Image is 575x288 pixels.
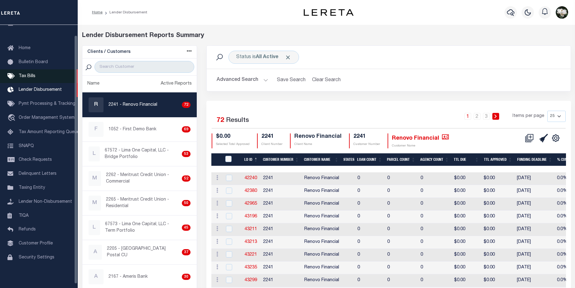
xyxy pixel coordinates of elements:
a: 1 [464,113,471,120]
h4: Renovo Financial [392,133,449,142]
a: 3 [483,113,490,120]
td: 0 [355,274,385,287]
span: Home [19,46,30,50]
td: 0 [355,185,385,198]
td: $0.00 [481,198,514,211]
a: 43235 [245,265,257,270]
a: 43299 [245,278,257,282]
td: $0.00 [481,223,514,236]
td: 2241 [261,223,302,236]
td: 0 [355,198,385,211]
th: LD ID: activate to sort column descending [242,153,260,166]
div: 30 [182,274,191,280]
div: 50 [182,200,191,206]
td: [DATE] [514,185,554,198]
a: 43196 [245,214,257,219]
span: Pymt Processing & Tracking [19,102,75,106]
td: 0 [385,211,418,223]
td: $0.00 [452,198,481,211]
button: Clear Search [309,74,343,86]
h4: Renovo Financial [294,133,342,140]
p: 67572 - Lima One Capital, LLC - Bridge Portfolio [105,147,179,160]
td: $0.00 [481,185,514,198]
span: Security Settings [19,255,54,260]
td: 0 [355,223,385,236]
td: 0 [418,249,452,262]
td: [DATE] [514,198,554,211]
td: Renovo Financial [302,185,342,198]
b: All Active [256,55,278,60]
td: $0.00 [452,223,481,236]
th: Ttl Due: activate to sort column ascending [451,153,481,166]
td: 0 [355,211,385,223]
td: 0 [355,262,385,274]
a: 2 [474,113,481,120]
th: Customer Name: activate to sort column ascending [301,153,341,166]
p: 1052 - First Demo Bank [108,126,156,133]
div: A [89,269,103,284]
td: $0.00 [452,262,481,274]
div: Name [87,81,99,87]
p: 2241 - Renovo Financial [108,102,157,108]
a: Home [92,11,103,14]
div: 45 [182,225,191,231]
h4: $0.00 [216,133,250,140]
span: Taxing Entity [19,186,45,190]
td: Renovo Financial [302,249,342,262]
a: 43221 [245,253,257,257]
a: M2265 - Meritrust Credit Union - Residential50 [82,191,197,215]
td: [DATE] [514,223,554,236]
td: 0 [418,198,452,211]
td: $0.00 [481,236,514,249]
td: $0.00 [452,185,481,198]
a: 42240 [245,176,257,180]
td: $0.00 [481,262,514,274]
th: LDID [222,153,242,166]
div: M [89,196,101,211]
th: States [341,153,355,166]
div: 53 [182,151,191,157]
td: 0 [418,223,452,236]
td: $0.00 [481,249,514,262]
td: Renovo Financial [302,274,342,287]
td: 0 [418,262,452,274]
td: 0 [385,185,418,198]
label: Results [226,116,249,126]
td: 0 [355,236,385,249]
td: 0 [418,211,452,223]
p: Selected Total Approved [216,142,250,147]
a: 42965 [245,202,257,206]
td: [DATE] [514,262,554,274]
i: travel_explore [7,114,17,122]
li: Lender Disbursement [103,10,147,15]
p: Client Number [261,142,283,147]
td: 0 [355,249,385,262]
div: R [89,97,103,112]
button: Save Search [273,74,309,86]
td: 0 [418,185,452,198]
td: 2241 [261,274,302,287]
span: Delinquent Letters [19,172,57,176]
td: $0.00 [452,236,481,249]
div: Lender Disbursement Reports Summary [82,31,571,40]
td: 2241 [261,236,302,249]
td: [DATE] [514,274,554,287]
td: Renovo Financial [302,198,342,211]
td: $0.00 [481,274,514,287]
td: Renovo Financial [302,236,342,249]
div: Status is [228,51,299,64]
td: 0 [385,274,418,287]
span: Customer Profile [19,241,53,246]
span: Tax Amount Reporting Queue [19,130,79,134]
th: Loan Count: activate to sort column ascending [355,153,384,166]
p: 67573 - Lima One Capital, LLC - Term Portfolio [105,221,179,234]
td: [DATE] [514,172,554,185]
img: logo-dark.svg [304,9,353,16]
input: Search Customer [94,61,194,73]
a: 42380 [245,189,257,193]
td: 0 [418,274,452,287]
span: Check Requests [19,158,52,162]
span: 72 [217,117,224,124]
a: R2241 - Renovo Financial72 [82,93,197,117]
span: SNAPQ [19,144,34,148]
